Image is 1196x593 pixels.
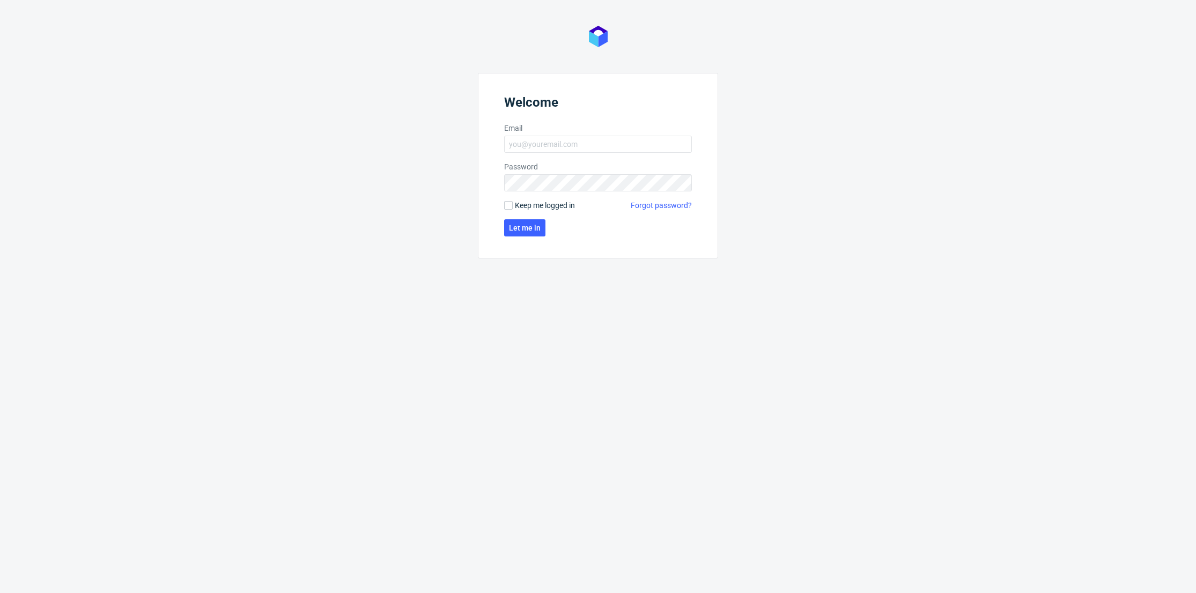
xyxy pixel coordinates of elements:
span: Keep me logged in [515,200,575,211]
label: Password [504,161,692,172]
header: Welcome [504,95,692,114]
span: Let me in [509,224,541,232]
a: Forgot password? [631,200,692,211]
label: Email [504,123,692,134]
button: Let me in [504,219,545,236]
input: you@youremail.com [504,136,692,153]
